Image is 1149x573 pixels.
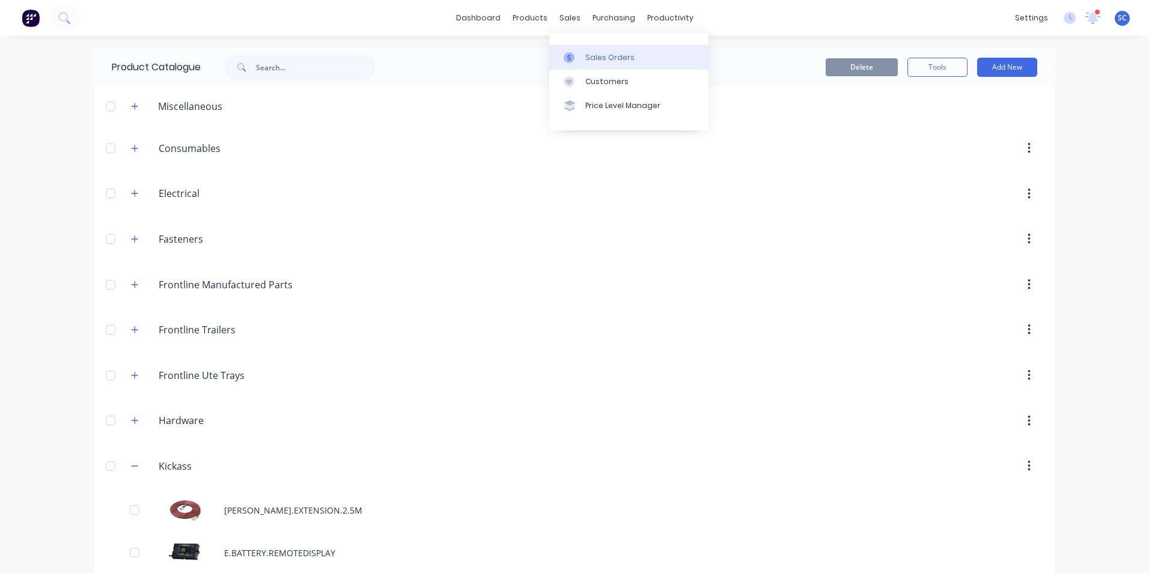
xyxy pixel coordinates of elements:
[159,323,301,337] input: Enter category name
[553,9,587,27] div: sales
[585,76,629,87] div: Customers
[549,70,709,94] a: Customers
[159,277,301,292] input: Enter category name
[159,413,301,428] input: Enter category name
[159,232,301,246] input: Enter category name
[507,9,553,27] div: products
[826,58,898,76] button: Delete
[159,141,301,156] input: Enter category name
[549,45,709,69] a: Sales Orders
[977,58,1037,77] button: Add New
[1118,13,1127,23] span: SC
[907,58,968,77] button: Tools
[585,100,660,111] div: Price Level Manager
[94,489,1055,532] div: E.ANDERSON.EXTENSION.2.5M[PERSON_NAME].EXTENSION.2.5M
[256,55,375,79] input: Search...
[450,9,507,27] a: dashboard
[159,186,301,201] input: Enter category name
[549,94,709,118] a: Price Level Manager
[159,368,301,383] input: Enter category name
[159,459,301,473] input: Enter category name
[585,52,635,63] div: Sales Orders
[641,9,699,27] div: productivity
[148,99,232,114] div: Miscellaneous
[1009,9,1054,27] div: settings
[587,9,641,27] div: purchasing
[94,48,201,86] div: Product Catalogue
[22,9,40,27] img: Factory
